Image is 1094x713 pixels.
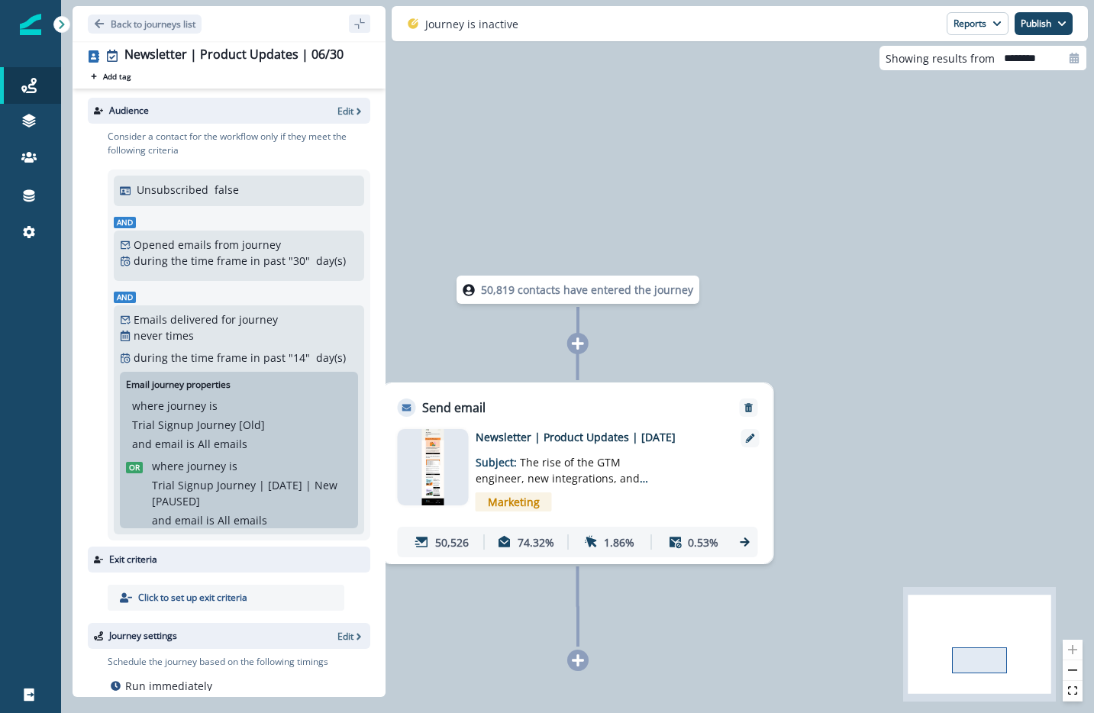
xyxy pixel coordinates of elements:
p: 50,526 [435,534,469,550]
p: Send email [422,398,486,417]
p: All emails [218,512,267,528]
p: in past [250,350,286,366]
p: Back to journeys list [111,18,195,31]
p: Click to set up exit criteria [138,591,247,605]
div: Newsletter | Product Updates | 06/30 [124,47,344,64]
p: Unsubscribed [137,182,208,198]
p: day(s) [316,350,346,366]
g: Edge from node-dl-count to 17e60c1f-7551-413e-8924-a56086377cc8 [578,307,579,380]
p: Opened emails from journey [134,237,281,253]
p: Audience [109,104,149,118]
div: Send emailRemoveemail asset unavailableNewsletter | Product Updates | [DATE]Subject: The rise of ... [382,382,774,564]
p: " 14 " [289,350,310,366]
p: Journey settings [109,629,177,643]
p: times [166,327,194,344]
p: during the time frame [134,253,247,269]
span: Or [126,462,143,473]
button: Go back [88,15,202,34]
p: Consider a contact for the workflow only if they meet the following criteria [108,130,370,157]
button: Remove [737,402,761,413]
p: Schedule the journey based on the following timings [108,655,328,669]
button: zoom out [1063,660,1083,681]
p: Edit [337,630,353,643]
p: is [209,398,218,414]
p: 1.86% [604,534,634,550]
p: Edit [337,105,353,118]
p: in past [250,253,286,269]
p: Subject: [476,445,666,486]
img: Inflection [20,14,41,35]
span: Marketing [476,492,552,511]
div: 50,819 contacts have entered the journey [431,276,724,304]
p: is [186,436,195,452]
p: and email [132,436,183,452]
button: fit view [1063,681,1083,702]
button: sidebar collapse toggle [349,15,370,33]
p: and email [152,512,203,528]
button: Edit [337,630,364,643]
p: false [215,182,239,198]
button: Add tag [88,70,134,82]
p: where journey [132,398,206,414]
img: email asset unavailable [422,429,444,505]
p: Showing results from [886,50,995,66]
p: Journey is inactive [425,16,518,32]
p: Trial Signup Journey [Old] [132,417,265,433]
p: during the time frame [134,350,247,366]
p: Exit criteria [109,553,157,566]
p: 50,819 contacts have entered the journey [481,282,693,298]
p: never [134,327,163,344]
span: And [114,217,136,228]
p: is [206,512,215,528]
button: Edit [337,105,364,118]
p: is [229,458,237,474]
p: day(s) [316,253,346,269]
p: 0.53% [688,534,718,550]
button: Reports [947,12,1008,35]
span: The rise of the GTM engineer, new integrations, and more updates [476,455,648,502]
p: Run immediately [125,678,212,694]
span: And [114,292,136,303]
p: Trial Signup Journey | [DATE] | New [PAUSED] [152,477,346,509]
p: All emails [198,436,247,452]
p: Email journey properties [126,378,231,392]
p: Emails delivered for journey [134,311,278,327]
p: Newsletter | Product Updates | [DATE] [476,429,720,445]
p: where journey [152,458,226,474]
button: Publish [1015,12,1073,35]
p: " 30 " [289,253,310,269]
p: Add tag [103,72,131,81]
p: 74.32% [518,534,554,550]
g: Edge from 17e60c1f-7551-413e-8924-a56086377cc8 to node-add-under-c45c85bb-ddce-4aee-bf03-b236c3e3... [578,566,579,647]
